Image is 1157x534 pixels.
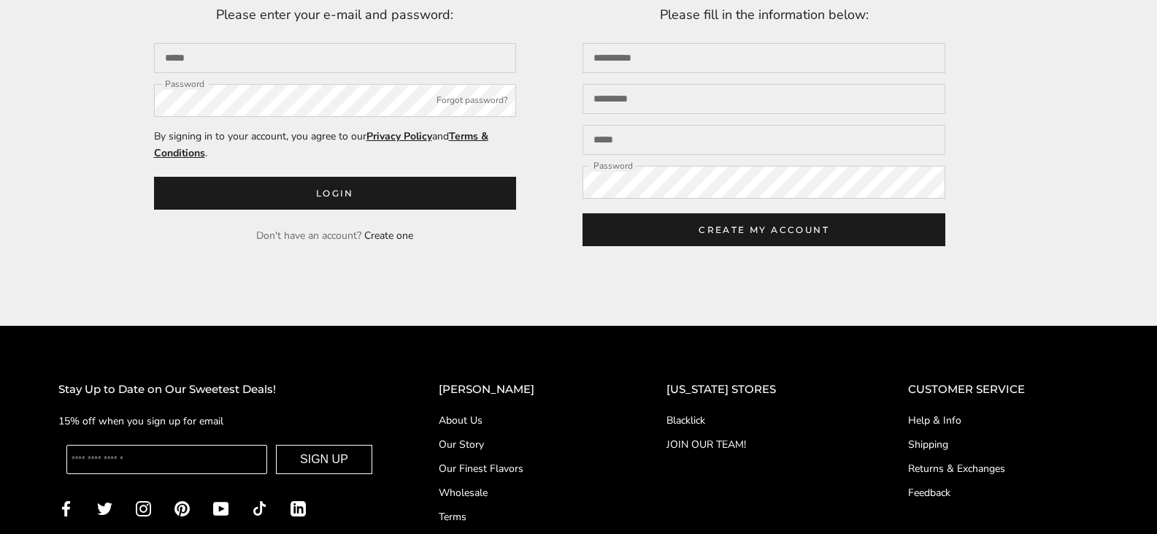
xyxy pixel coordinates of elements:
button: Login [154,177,517,210]
a: Terms [439,509,608,525]
button: CREATE MY ACCOUNT [583,213,945,246]
h2: [PERSON_NAME] [439,381,608,399]
h2: [US_STATE] STORES [666,381,850,399]
a: About Us [439,413,608,428]
input: Email [583,125,945,155]
h2: CUSTOMER SERVICE [908,381,1099,399]
button: SIGN UP [276,445,372,474]
a: LinkedIn [291,500,306,516]
a: Terms & Conditions [154,129,488,160]
a: Pinterest [174,500,190,516]
button: Forgot password? [437,94,507,108]
a: Returns & Exchanges [908,461,1099,476]
input: Password [154,84,517,117]
p: Please fill in the information below: [583,4,945,26]
a: Shipping [908,437,1099,452]
p: Please enter your e-mail and password: [154,4,517,26]
a: Our Finest Flavors [439,461,608,476]
p: By signing in to your account, you agree to our and . [154,128,517,161]
input: Last name [583,84,945,114]
a: Help & Info [908,413,1099,428]
a: Create one [364,229,413,243]
iframe: Sign Up via Text for Offers [12,478,151,522]
a: Feedback [908,485,1099,500]
input: First name [583,43,945,73]
p: 15% off when you sign up for email [58,413,380,430]
input: Password [583,166,945,199]
a: Wholesale [439,485,608,500]
a: TikTok [252,500,267,516]
a: YouTube [213,500,228,516]
a: Privacy Policy [366,129,432,143]
a: Our Story [439,437,608,452]
span: Don't have an account? [256,229,361,243]
a: JOIN OUR TEAM! [666,437,850,452]
h2: Stay Up to Date on Our Sweetest Deals! [58,381,380,399]
input: Email [154,43,517,73]
input: Enter your email [66,445,267,474]
a: Blacklick [666,413,850,428]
